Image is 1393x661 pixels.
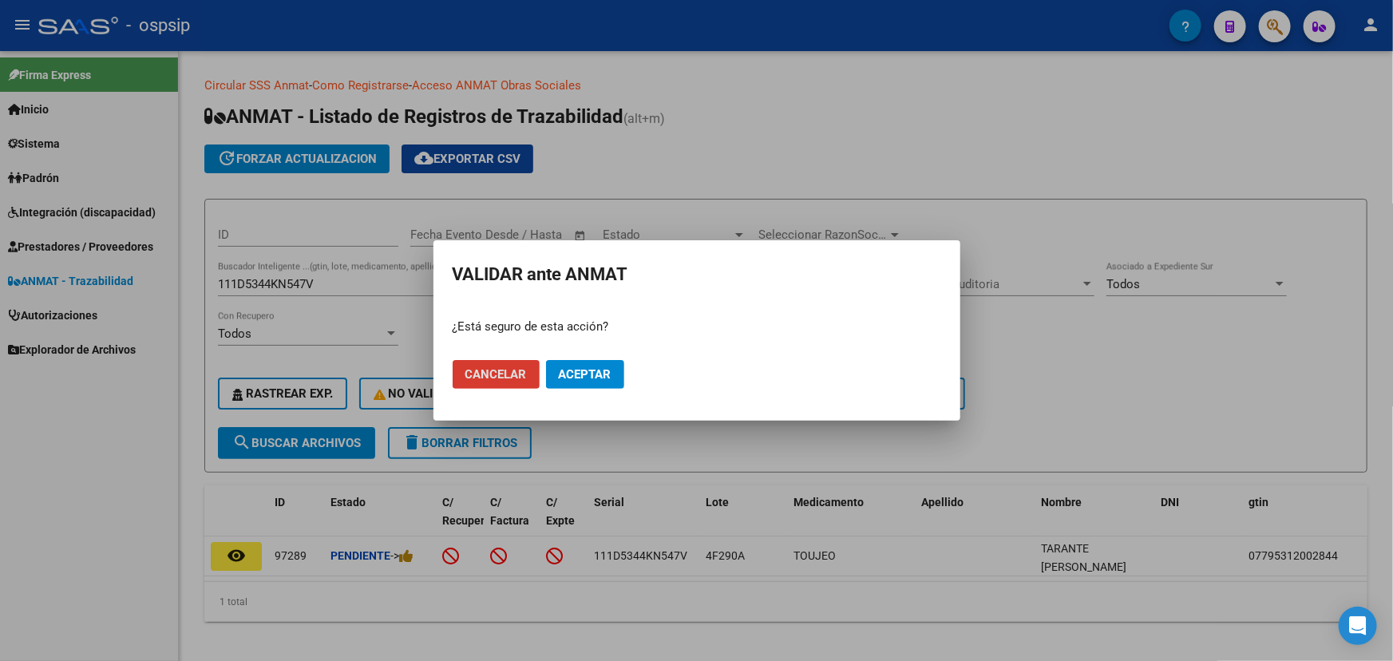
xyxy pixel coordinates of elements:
button: Aceptar [546,360,624,389]
button: Cancelar [453,360,540,389]
span: Cancelar [465,367,527,382]
h2: VALIDAR ante ANMAT [453,259,941,290]
span: Aceptar [559,367,611,382]
div: Open Intercom Messenger [1339,607,1377,645]
p: ¿Está seguro de esta acción? [453,318,941,336]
